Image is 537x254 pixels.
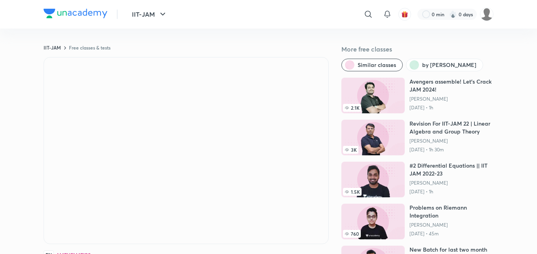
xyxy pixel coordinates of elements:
[358,61,396,69] span: Similar classes
[409,96,493,102] a: [PERSON_NAME]
[44,44,61,51] a: IIT-JAM
[343,188,362,196] span: 1.5K
[409,138,493,144] a: [PERSON_NAME]
[409,231,493,237] p: [DATE] • 45m
[409,204,493,220] h6: Problems on Riemann Integration
[409,120,493,136] h6: Revision For IIT-JAM 22 | Linear Algebra and Group Theory
[343,104,361,112] span: 2.1K
[480,8,493,21] img: Anchal Maurya
[409,180,493,186] a: [PERSON_NAME]
[127,6,172,22] button: IIT-JAM
[409,222,493,228] a: [PERSON_NAME]
[343,146,358,154] span: 3K
[409,105,493,111] p: [DATE] • 1h
[409,189,493,195] p: [DATE] • 1h
[341,44,493,54] h5: More free classes
[406,59,483,71] button: by Sagar Surya
[449,10,457,18] img: streak
[409,147,493,153] p: [DATE] • 1h 30m
[401,11,408,18] img: avatar
[409,78,493,94] h6: Avengers assemble! Let's Crack JAM 2024!
[341,59,403,71] button: Similar classes
[44,9,107,20] a: Company Logo
[398,8,411,21] button: avatar
[343,230,361,238] span: 760
[44,9,107,18] img: Company Logo
[69,44,110,51] a: Free classes & tests
[409,162,493,178] h6: #2 Differential Equations || IIT JAM 2022-23
[44,57,328,244] iframe: Class
[422,61,476,69] span: by Sagar Surya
